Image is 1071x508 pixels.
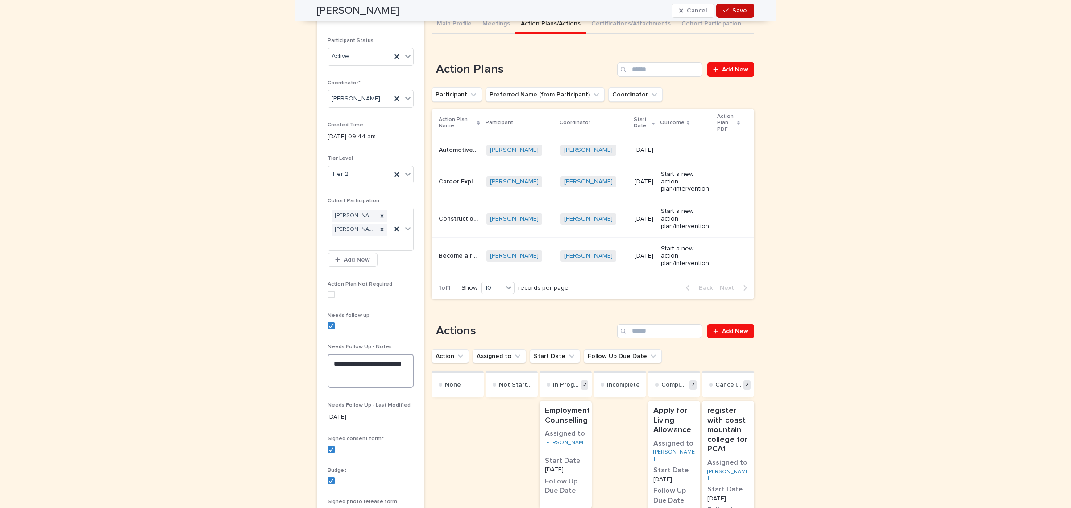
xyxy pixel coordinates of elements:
a: [PERSON_NAME] [707,469,749,482]
span: Cancel [687,8,707,14]
p: 2 [581,380,588,390]
span: Active [332,52,349,61]
span: Needs Follow Up - Last Modified [328,403,411,408]
button: Certifications/Attachments [586,15,676,34]
a: [PERSON_NAME] [564,215,613,223]
span: Signed consent form* [328,436,384,441]
span: Add New [722,67,748,73]
span: Coordinator* [328,80,361,86]
h1: Action Plans [432,62,614,77]
input: Search [617,62,702,77]
p: Action Plan Name [439,115,475,131]
p: [DATE] [653,476,695,483]
h3: Start Date [653,466,695,475]
p: [DATE] [707,496,749,502]
p: register with coast mountain college for PCA1 [707,406,749,454]
h3: Follow Up Due Date [653,486,695,505]
a: [PERSON_NAME] [490,252,539,260]
p: Show [461,284,477,292]
div: [PERSON_NAME] - KCAD6- [332,210,377,222]
a: [PERSON_NAME] [564,252,613,260]
p: 2 [743,380,751,390]
p: In Progress [553,381,579,389]
p: - [718,252,740,260]
span: Save [732,8,747,14]
p: Outcome [660,118,685,128]
p: Start Date [634,115,650,131]
p: Coordinator [560,118,590,128]
button: Action [432,349,469,363]
p: Start a new action plan/intervention [661,171,710,193]
button: Cancel [672,4,714,18]
p: Apply for Living Allowance [653,406,695,435]
tr: Become a red seal chefBecome a red seal chef [PERSON_NAME] [PERSON_NAME] [DATE]Start a new action... [432,237,754,275]
a: [PERSON_NAME] [653,449,695,462]
h1: Actions [432,324,614,338]
p: Action Plan PDF [717,112,735,134]
a: [PERSON_NAME] [564,178,613,186]
span: Tier Level [328,156,353,161]
button: Meetings [477,15,515,34]
p: - [661,146,710,154]
p: - [718,178,740,186]
button: Action Plans/Actions [515,15,586,34]
button: Coordinator [608,87,663,102]
button: Start Date [530,349,580,363]
span: Needs Follow Up - Notes [328,344,392,350]
p: None [445,381,461,389]
p: [DATE] [635,215,654,223]
span: Budget [328,468,346,473]
p: Incomplete [607,381,640,389]
tr: Construction Employment Program- ICLDConstruction Employment Program- ICLD [PERSON_NAME] [PERSON_... [432,200,754,237]
span: Next [720,285,739,291]
h3: Start Date [707,485,749,495]
p: Career Exploration in Trades - Automotive technician [439,176,481,186]
tr: Career Exploration in Trades - Automotive technicianCareer Exploration in Trades - Automotive tec... [432,163,754,200]
button: Follow Up Due Date [584,349,662,363]
a: [PERSON_NAME] [564,146,613,154]
button: Back [679,284,716,292]
a: Add New [707,62,754,77]
span: Participant Status [328,38,374,43]
span: Created Time [328,122,363,128]
p: Cancelled [715,381,742,389]
span: Needs follow up [328,313,369,318]
p: 7 [689,380,697,390]
button: Main Profile [432,15,477,34]
p: Not Started [499,381,534,389]
h3: Assigned to [545,429,586,439]
p: Complete [661,381,688,389]
span: Tier 2 [332,170,349,179]
p: [DATE] 09:44 am [328,132,414,142]
div: [PERSON_NAME] - SPP- [DATE] [332,224,377,236]
button: Add New [328,253,378,267]
span: Add New [722,328,748,334]
button: Next [716,284,754,292]
p: Start a new action plan/intervention [661,245,710,267]
button: Cohort Participation [676,15,747,34]
p: [DATE] [635,252,654,260]
button: Preferred Name (from Participant) [486,87,605,102]
div: Search [617,324,702,338]
tr: Automotive Service Technician Foundation ProgramAutomotive Service Technician Foundation Program ... [432,137,754,163]
p: Become a red seal chef [439,250,481,260]
span: Back [693,285,713,291]
a: Add New [707,324,754,338]
p: [DATE] [328,412,414,422]
span: Signed photo release form [328,499,397,504]
div: 10 [482,283,503,293]
p: [DATE] [635,146,654,154]
p: [DATE] [545,466,586,473]
span: Cohort Participation [328,198,379,204]
a: [PERSON_NAME] [545,440,586,453]
h3: Assigned to [707,458,749,468]
h3: Start Date [545,456,586,466]
p: - [718,146,740,154]
p: Employment Counselling [545,406,590,425]
button: Participant [432,87,482,102]
p: [DATE] [635,178,654,186]
span: [PERSON_NAME] [332,94,380,104]
h2: [PERSON_NAME] [317,4,399,17]
p: Participant [486,118,513,128]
